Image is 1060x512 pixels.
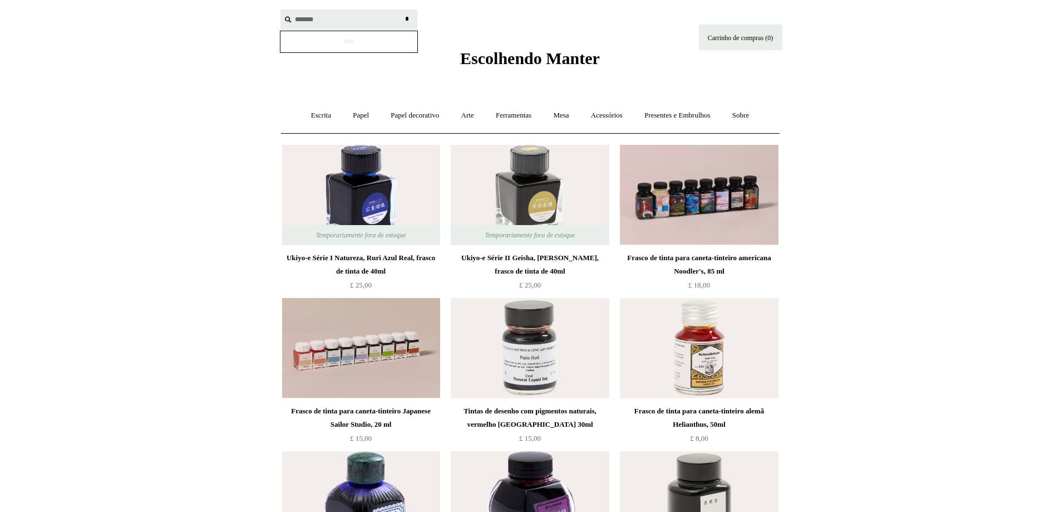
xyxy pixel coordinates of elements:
[496,111,531,119] font: Ferramentas
[591,111,623,119] font: Acessórios
[451,101,484,130] a: Arte
[282,298,440,398] a: Frasco de tinta para caneta-tinteiro Japanese Sailor Studio, 20 ml Frasco de tinta para caneta-ti...
[634,407,764,428] font: Frasco de tinta para caneta-tinteiro alemã Helianthus, 50ml
[553,111,569,119] font: Mesa
[287,253,435,275] font: Ukiyo-e Série I Natureza, Ruri Azul Real, frasco de tinta de 40ml
[485,231,575,239] font: Temporariamente fora de estoque
[620,298,778,398] a: Frasco de tinta para caneta-tinteiro alemã Helianthus, 50ml Frasco de tinta para caneta-tinteiro ...
[486,101,541,130] a: Ferramentas
[699,25,782,50] a: Carrinho de compras (0)
[464,407,596,428] font: Tintas de desenho com pigmentos naturais, vermelho [GEOGRAPHIC_DATA] 30ml
[620,145,778,245] a: Frasco de tinta para caneta-tinteiro americana Noodler's, 85 ml Frasco de tinta para caneta-tinte...
[343,101,379,130] a: Papel
[350,281,372,289] font: £ 25,00
[311,111,331,119] font: Escrita
[451,251,609,297] a: Ukiyo-e Série II Geisha, [PERSON_NAME], frasco de tinta de 40ml £ 25,00
[282,298,440,398] img: Frasco de tinta para caneta-tinteiro Japanese Sailor Studio, 20 ml
[644,111,710,119] font: Presentes e Embrulhos
[519,434,541,442] font: £ 15,00
[301,101,341,130] a: Escrita
[620,251,778,297] a: Frasco de tinta para caneta-tinteiro americana Noodler's, 85 ml £ 18,00
[461,253,599,275] font: Ukiyo-e Série II Geisha, [PERSON_NAME], frasco de tinta de 40ml
[581,101,633,130] a: Acessórios
[353,111,369,119] font: Papel
[688,281,710,289] font: £ 18,00
[350,434,372,442] font: £ 15,00
[451,145,609,245] a: Ukiyo-e Série II Geisha, Natane Lime, frasco de tinta de 40ml Ukiyo-e Série II Geisha, Natane Lim...
[620,298,778,398] img: Frasco de tinta para caneta-tinteiro alemã Helianthus, 50ml
[722,101,759,130] a: Sobre
[291,407,431,428] font: Frasco de tinta para caneta-tinteiro Japanese Sailor Studio, 20 ml
[620,145,778,245] img: Frasco de tinta para caneta-tinteiro americana Noodler's, 85 ml
[690,434,708,442] font: £ 8,00
[451,298,609,398] img: Tintas de desenho com pigmentos naturais, vermelho Paris 30ml
[732,111,749,119] font: Sobre
[282,251,440,297] a: Ukiyo-e Série I Natureza, Ruri Azul Real, frasco de tinta de 40ml £ 25,00
[708,34,773,42] font: Carrinho de compras (0)
[451,145,609,245] img: Ukiyo-e Série II Geisha, Natane Lime, frasco de tinta de 40ml
[519,281,541,289] font: £ 25,00
[381,101,449,130] a: Papel decorativo
[316,231,406,239] font: Temporariamente fora de estoque
[634,101,720,130] a: Presentes e Embrulhos
[461,111,474,119] font: Arte
[391,111,439,119] font: Papel decorativo
[620,404,778,450] a: Frasco de tinta para caneta-tinteiro alemã Helianthus, 50ml £ 8,00
[543,101,579,130] a: Mesa
[627,253,771,275] font: Frasco de tinta para caneta-tinteiro americana Noodler's, 85 ml
[460,49,600,67] font: Escolhendo Manter
[460,58,600,66] a: Escolhendo Manter
[282,145,440,245] a: Ukiyo-e Série I Natureza, Ruri Azul Real, frasco de tinta de 40ml Ukiyo-e Série I Natureza, Ruri ...
[282,404,440,450] a: Frasco de tinta para caneta-tinteiro Japanese Sailor Studio, 20 ml £ 15,00
[451,298,609,398] a: Tintas de desenho com pigmentos naturais, vermelho Paris 30ml Tintas de desenho com pigmentos nat...
[282,145,440,245] img: Ukiyo-e Série I Natureza, Ruri Azul Real, frasco de tinta de 40ml
[451,404,609,450] a: Tintas de desenho com pigmentos naturais, vermelho [GEOGRAPHIC_DATA] 30ml £ 15,00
